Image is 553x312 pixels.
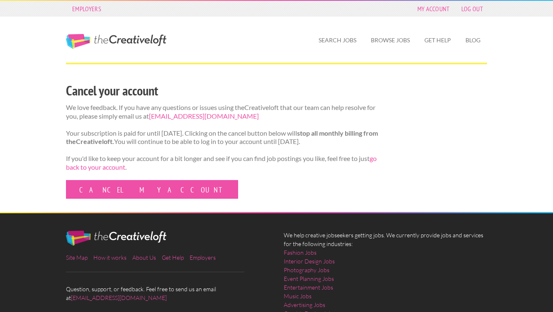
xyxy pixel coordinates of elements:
[149,112,259,120] a: [EMAIL_ADDRESS][DOMAIN_NAME]
[284,283,333,292] a: Entertainment Jobs
[284,292,312,300] a: Music Jobs
[68,3,105,15] a: Employers
[66,103,378,121] p: We love feedback. If you have any questions or issues using theCreativeloft that our team can hel...
[457,3,487,15] a: Log Out
[190,254,216,261] a: Employers
[284,274,334,283] a: Event Planning Jobs
[66,81,378,100] h2: Cancel your account
[418,31,458,50] a: Get Help
[162,254,184,261] a: Get Help
[93,254,127,261] a: How it works
[312,31,363,50] a: Search Jobs
[284,248,317,257] a: Fashion Jobs
[284,300,325,309] a: Advertising Jobs
[66,129,378,146] strong: stop all monthly billing from theCreativeloft.
[284,266,329,274] a: Photography Jobs
[413,3,454,15] a: My Account
[364,31,417,50] a: Browse Jobs
[66,129,378,146] p: Your subscription is paid for until [DATE]. Clicking on the cancel button below will You will con...
[66,180,238,199] a: Cancel my account
[71,294,167,301] a: [EMAIL_ADDRESS][DOMAIN_NAME]
[132,254,156,261] a: About Us
[459,31,487,50] a: Blog
[66,34,166,49] a: The Creative Loft
[66,154,378,172] p: If you'd like to keep your account for a bit longer and see if you can find job postings you like...
[284,257,335,266] a: Interior Design Jobs
[66,254,88,261] a: Site Map
[66,154,377,171] a: go back to your account
[66,231,166,246] img: The Creative Loft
